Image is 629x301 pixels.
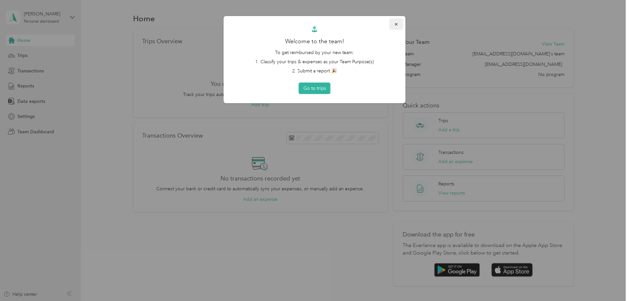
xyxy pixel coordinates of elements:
iframe: Everlance-gr Chat Button Frame [592,264,629,301]
h2: Welcome to the team! [233,37,396,46]
p: To get reimbursed by your new team: [233,49,396,56]
li: 2. Submit a report 🎉 [233,67,396,74]
li: 1. Classify your trips & expenses as your Team Purpose(s) [233,58,396,65]
button: Go to trips [299,83,331,94]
